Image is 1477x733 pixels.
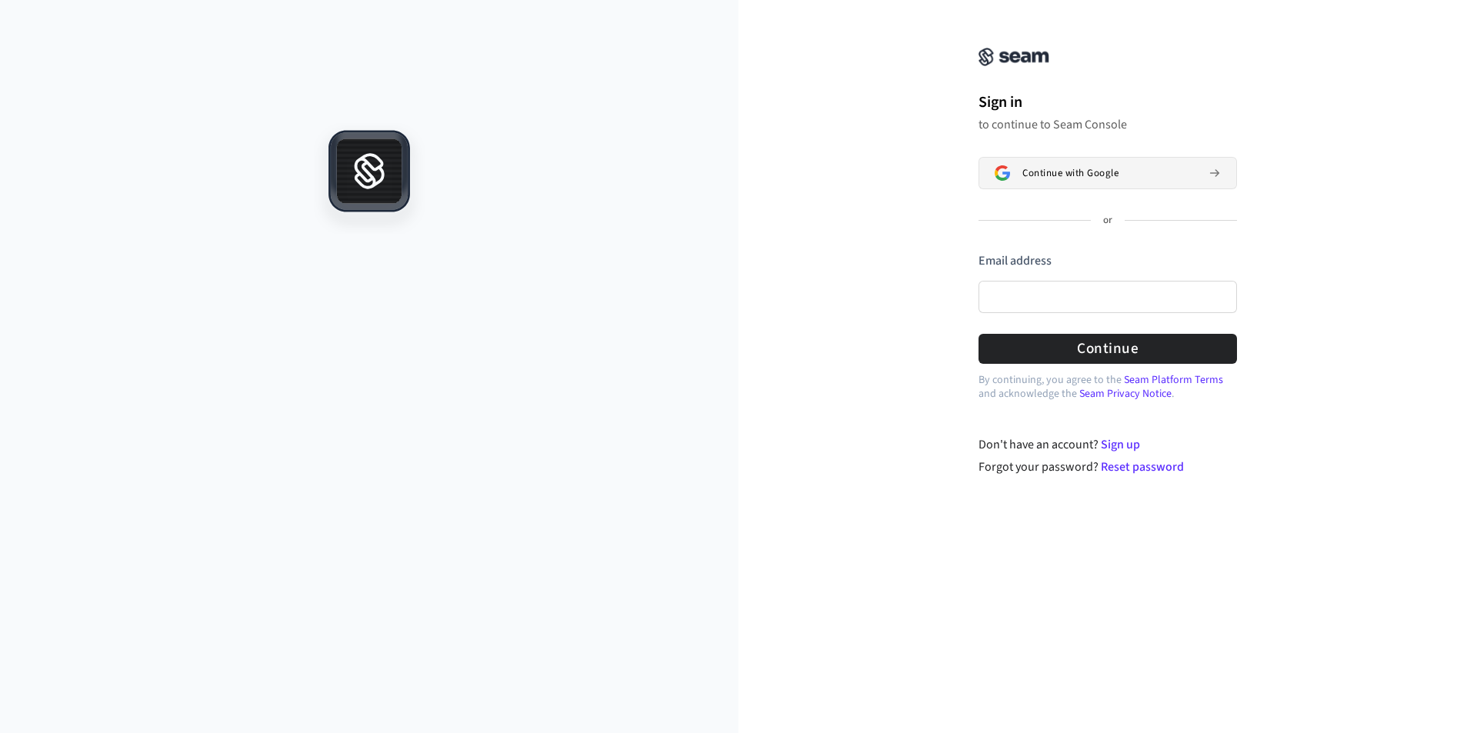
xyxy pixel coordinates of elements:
[979,435,1238,454] div: Don't have an account?
[1101,458,1184,475] a: Reset password
[1103,214,1112,228] p: or
[979,117,1237,132] p: to continue to Seam Console
[979,91,1237,114] h1: Sign in
[1101,436,1140,453] a: Sign up
[1124,372,1223,388] a: Seam Platform Terms
[979,157,1237,189] button: Sign in with GoogleContinue with Google
[1022,167,1119,179] span: Continue with Google
[995,165,1010,181] img: Sign in with Google
[979,373,1237,401] p: By continuing, you agree to the and acknowledge the .
[979,458,1238,476] div: Forgot your password?
[979,334,1237,364] button: Continue
[979,48,1049,66] img: Seam Console
[979,252,1052,269] label: Email address
[1079,386,1172,401] a: Seam Privacy Notice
